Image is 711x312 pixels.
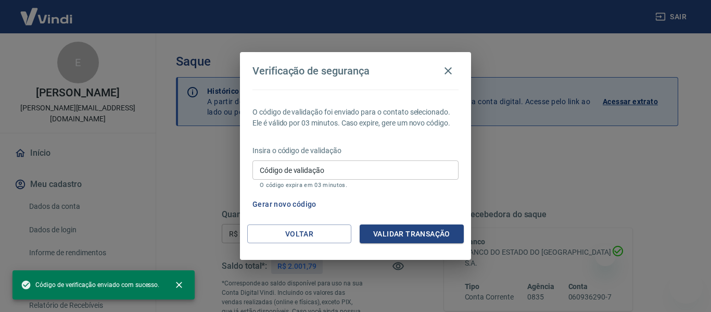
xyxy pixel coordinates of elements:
[248,195,321,214] button: Gerar novo código
[260,182,451,189] p: O código expira em 03 minutos.
[247,224,351,244] button: Voltar
[252,107,459,129] p: O código de validação foi enviado para o contato selecionado. Ele é válido por 03 minutos. Caso e...
[595,245,616,266] iframe: Fechar mensagem
[252,65,370,77] h4: Verificação de segurança
[168,273,191,296] button: close
[21,280,159,290] span: Código de verificação enviado com sucesso.
[252,145,459,156] p: Insira o código de validação
[669,270,703,304] iframe: Botão para abrir a janela de mensagens
[360,224,464,244] button: Validar transação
